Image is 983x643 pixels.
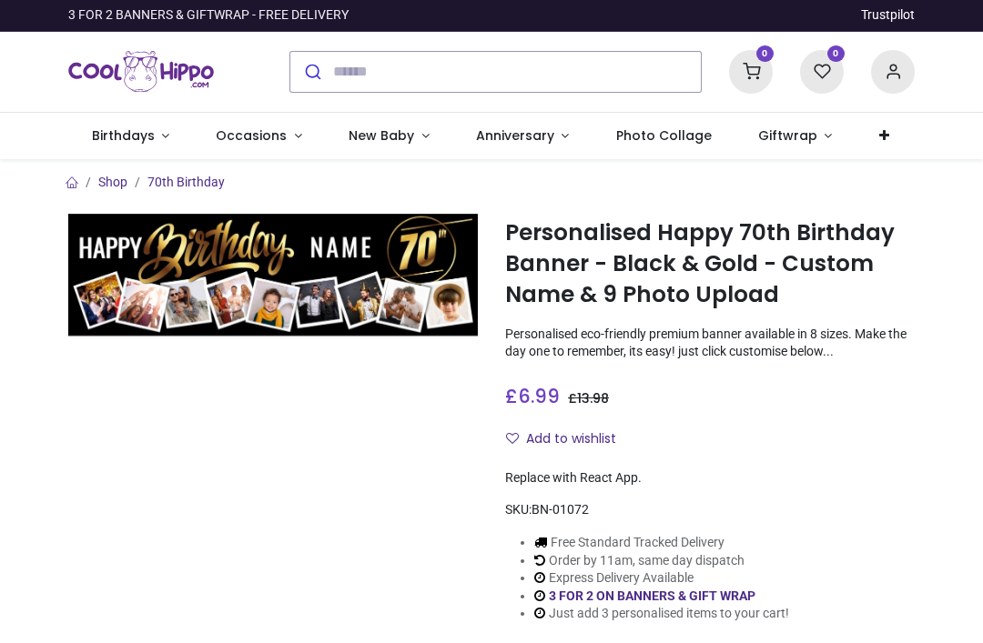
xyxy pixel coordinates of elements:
div: 3 FOR 2 BANNERS & GIFTWRAP - FREE DELIVERY [68,6,349,25]
li: Order by 11am, same day dispatch [534,552,789,570]
li: Express Delivery Available [534,569,789,588]
a: Giftwrap [735,113,856,160]
a: 0 [729,63,773,77]
a: Anniversary [452,113,593,160]
span: 6.99 [518,383,560,409]
a: Shop [98,175,127,189]
span: £ [505,383,560,409]
span: Photo Collage [616,126,712,145]
a: Birthdays [68,113,193,160]
div: Replace with React App. [505,469,915,487]
span: BN-01072 [532,502,589,517]
img: Cool Hippo [68,46,214,97]
a: 0 [800,63,844,77]
button: Add to wishlistAdd to wishlist [505,424,632,455]
span: £ [568,389,609,407]
a: New Baby [326,113,453,160]
a: Occasions [193,113,326,160]
span: Anniversary [476,126,554,145]
span: Occasions [216,126,287,145]
a: 70th Birthday [147,175,225,189]
span: New Baby [349,126,414,145]
sup: 0 [756,45,774,63]
h1: Personalised Happy 70th Birthday Banner - Black & Gold - Custom Name & 9 Photo Upload [505,217,915,311]
li: Free Standard Tracked Delivery [534,534,789,552]
div: SKU: [505,501,915,519]
a: Trustpilot [861,6,915,25]
span: 13.98 [577,389,609,407]
span: Birthdays [92,126,155,145]
button: Submit [290,52,333,92]
sup: 0 [827,45,845,63]
a: Logo of Cool Hippo [68,46,214,97]
li: Just add 3 personalised items to your cart! [534,605,789,623]
img: Personalised Happy 70th Birthday Banner - Black & Gold - Custom Name & 9 Photo Upload [68,214,478,337]
i: Add to wishlist [506,432,519,445]
span: Giftwrap [758,126,817,145]
p: Personalised eco-friendly premium banner available in 8 sizes. Make the day one to remember, its ... [505,326,915,361]
a: 3 FOR 2 ON BANNERS & GIFT WRAP [549,588,755,603]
